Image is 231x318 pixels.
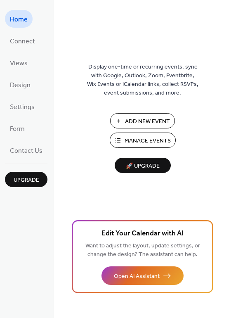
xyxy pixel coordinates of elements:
[5,76,35,93] a: Design
[120,161,166,172] span: 🚀 Upgrade
[5,119,30,137] a: Form
[125,117,170,126] span: Add New Event
[85,240,200,260] span: Want to adjust the layout, update settings, or change the design? The assistant can help.
[110,113,175,128] button: Add New Event
[101,266,184,285] button: Open AI Assistant
[10,101,35,114] span: Settings
[5,97,40,115] a: Settings
[5,10,33,28] a: Home
[10,145,42,157] span: Contact Us
[110,133,176,148] button: Manage Events
[5,141,47,159] a: Contact Us
[125,137,171,145] span: Manage Events
[10,123,25,135] span: Form
[5,172,47,187] button: Upgrade
[114,272,160,281] span: Open AI Assistant
[5,54,33,71] a: Views
[14,176,39,185] span: Upgrade
[10,79,31,92] span: Design
[10,13,28,26] span: Home
[5,32,40,50] a: Connect
[87,63,198,97] span: Display one-time or recurring events, sync with Google, Outlook, Zoom, Eventbrite, Wix Events or ...
[10,57,28,70] span: Views
[10,35,35,48] span: Connect
[115,158,171,173] button: 🚀 Upgrade
[101,228,184,240] span: Edit Your Calendar with AI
